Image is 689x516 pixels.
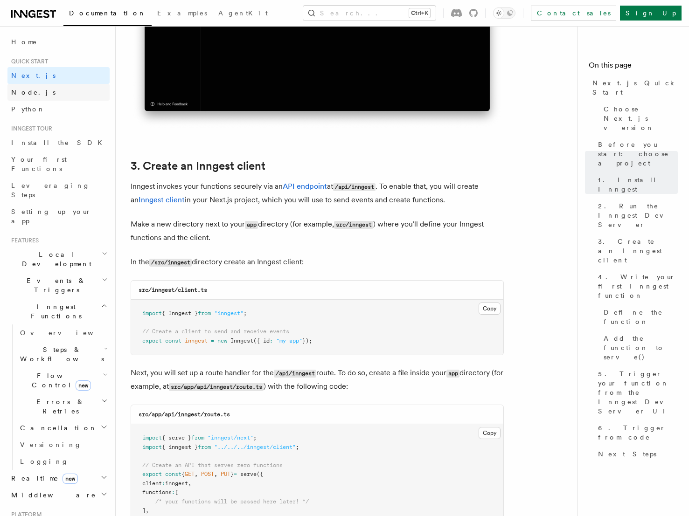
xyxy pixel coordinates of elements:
button: Inngest Functions [7,298,110,324]
span: Examples [157,9,207,17]
span: { serve } [162,434,191,441]
a: AgentKit [213,3,273,25]
span: Versioning [20,441,82,448]
span: Overview [20,329,116,337]
span: inngest [185,337,208,344]
span: Install the SDK [11,139,108,146]
span: Features [7,237,39,244]
a: Documentation [63,3,152,26]
p: Inngest invokes your functions securely via an at . To enable that, you will create an in your Ne... [131,180,504,206]
a: API endpoint [283,182,327,191]
button: Middleware [7,487,110,503]
span: serve [240,471,257,477]
a: 2. Run the Inngest Dev Server [594,198,678,233]
span: = [211,337,214,344]
a: Define the function [600,304,678,330]
code: /api/inngest [274,370,316,378]
span: 2. Run the Inngest Dev Server [598,201,678,229]
span: Errors & Retries [16,397,101,416]
span: // Create an API that serves zero functions [142,462,283,468]
span: Middleware [7,490,96,500]
p: Make a new directory next to your directory (for example, ) where you'll define your Inngest func... [131,218,504,244]
span: Your first Functions [11,156,67,172]
span: : [270,337,273,344]
span: import [142,434,162,441]
button: Steps & Workflows [16,341,110,367]
span: Events & Triggers [7,276,102,295]
span: POST [201,471,214,477]
span: Next.js [11,72,56,79]
a: Setting up your app [7,203,110,229]
span: ({ [257,471,263,477]
a: 6. Trigger from code [594,420,678,446]
span: Leveraging Steps [11,182,90,199]
span: Realtime [7,474,78,483]
span: Python [11,105,45,113]
span: [ [175,489,178,495]
a: Python [7,101,110,117]
kbd: Ctrl+K [409,8,430,18]
button: Copy [479,303,501,315]
span: Setting up your app [11,208,91,225]
a: Next.js [7,67,110,84]
span: Cancellation [16,423,97,433]
a: 3. Create an Inngest client [131,159,265,172]
span: "../../../inngest/client" [214,444,296,450]
span: ] [142,507,146,514]
a: 5. Trigger your function from the Inngest Dev Server UI [594,365,678,420]
span: Flow Control [16,371,103,390]
span: "my-app" [276,337,302,344]
span: import [142,444,162,450]
span: from [198,444,211,450]
p: In the directory create an Inngest client: [131,255,504,269]
code: /api/inngest [333,183,376,191]
a: Contact sales [531,6,616,21]
span: "inngest" [214,310,244,316]
button: Events & Triggers [7,272,110,298]
span: 4. Write your first Inngest function [598,272,678,300]
button: Search...Ctrl+K [303,6,436,21]
a: Versioning [16,436,110,453]
a: Your first Functions [7,151,110,177]
span: functions [142,489,172,495]
span: Quick start [7,58,48,65]
a: Leveraging Steps [7,177,110,203]
span: new [217,337,227,344]
code: /src/inngest [149,259,192,267]
a: Inngest client [139,195,185,204]
span: = [234,471,237,477]
span: : [172,489,175,495]
a: 4. Write your first Inngest function [594,268,678,304]
span: const [165,337,181,344]
button: Errors & Retries [16,393,110,420]
span: , [146,507,149,514]
code: src/app/api/inngest/route.ts [169,383,264,391]
a: Choose Next.js version [600,101,678,136]
span: Inngest Functions [7,302,101,321]
span: /* your functions will be passed here later! */ [155,498,309,505]
span: Choose Next.js version [604,104,678,132]
div: Inngest Functions [7,324,110,470]
span: new [76,380,91,391]
span: : [162,480,165,487]
span: ; [244,310,247,316]
span: GET [185,471,195,477]
button: Realtimenew [7,470,110,487]
span: new [63,474,78,484]
span: 1. Install Inngest [598,175,678,194]
span: Next Steps [598,449,656,459]
span: { [181,471,185,477]
span: PUT [221,471,230,477]
span: Documentation [69,9,146,17]
code: app [245,221,258,229]
button: Copy [479,427,501,439]
span: ({ id [253,337,270,344]
span: ; [296,444,299,450]
span: Before you start: choose a project [598,140,678,168]
a: Home [7,34,110,50]
span: Steps & Workflows [16,345,104,364]
span: 6. Trigger from code [598,423,678,442]
span: , [195,471,198,477]
span: Local Development [7,250,102,268]
span: import [142,310,162,316]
